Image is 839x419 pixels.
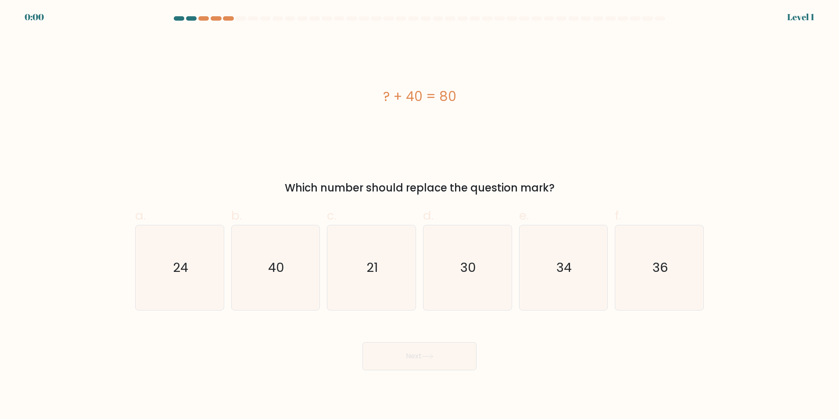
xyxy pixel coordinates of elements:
span: f. [615,207,621,224]
div: Level 1 [787,11,814,24]
text: 40 [268,259,284,276]
span: b. [231,207,242,224]
span: e. [519,207,529,224]
text: 36 [653,259,668,276]
div: 0:00 [25,11,44,24]
span: c. [327,207,337,224]
div: ? + 40 = 80 [135,87,704,106]
button: Next [362,342,477,370]
text: 21 [367,259,378,276]
div: Which number should replace the question mark? [140,180,699,196]
span: d. [423,207,434,224]
span: a. [135,207,146,224]
text: 34 [556,259,572,276]
text: 30 [460,259,476,276]
text: 24 [173,259,188,276]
